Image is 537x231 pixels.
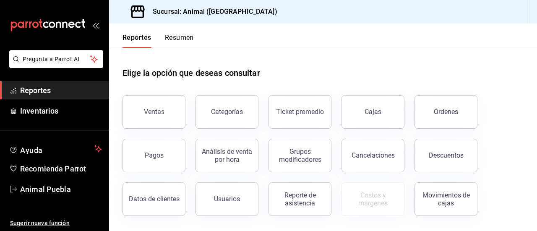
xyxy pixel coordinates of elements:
[123,182,185,216] button: Datos de clientes
[365,108,381,116] div: Cajas
[434,108,458,116] div: Órdenes
[196,95,258,129] button: Categorías
[20,85,102,96] span: Reportes
[20,184,102,195] span: Animal Puebla
[20,144,91,154] span: Ayuda
[10,219,102,228] span: Sugerir nueva función
[146,7,277,17] h3: Sucursal: Animal ([GEOGRAPHIC_DATA])
[123,34,194,48] div: navigation tabs
[420,191,472,207] div: Movimientos de cajas
[414,182,477,216] button: Movimientos de cajas
[276,108,324,116] div: Ticket promedio
[214,195,240,203] div: Usuarios
[123,34,151,48] button: Reportes
[129,195,180,203] div: Datos de clientes
[341,182,404,216] button: Contrata inventarios para ver este reporte
[20,105,102,117] span: Inventarios
[20,163,102,174] span: Recomienda Parrot
[341,95,404,129] button: Cajas
[196,182,258,216] button: Usuarios
[165,34,194,48] button: Resumen
[274,191,326,207] div: Reporte de asistencia
[274,148,326,164] div: Grupos modificadores
[23,55,90,64] span: Pregunta a Parrot AI
[196,139,258,172] button: Análisis de venta por hora
[268,95,331,129] button: Ticket promedio
[341,139,404,172] button: Cancelaciones
[123,67,260,79] h1: Elige la opción que deseas consultar
[414,139,477,172] button: Descuentos
[211,108,243,116] div: Categorías
[123,95,185,129] button: Ventas
[201,148,253,164] div: Análisis de venta por hora
[268,139,331,172] button: Grupos modificadores
[6,61,103,70] a: Pregunta a Parrot AI
[347,191,399,207] div: Costos y márgenes
[144,108,164,116] div: Ventas
[92,22,99,29] button: open_drawer_menu
[145,151,164,159] div: Pagos
[123,139,185,172] button: Pagos
[268,182,331,216] button: Reporte de asistencia
[352,151,395,159] div: Cancelaciones
[429,151,464,159] div: Descuentos
[9,50,103,68] button: Pregunta a Parrot AI
[414,95,477,129] button: Órdenes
